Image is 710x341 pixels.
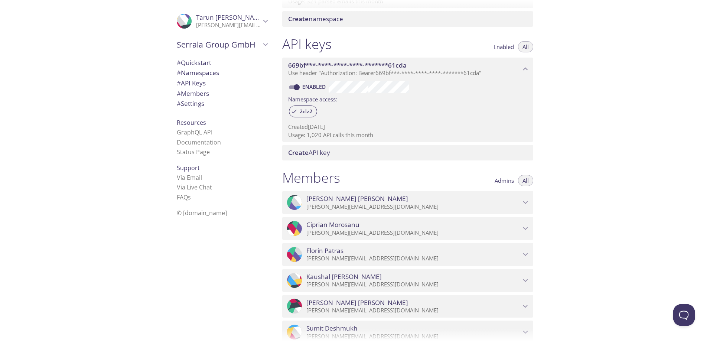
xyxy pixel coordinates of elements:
a: FAQ [177,193,191,201]
span: Create [288,148,309,157]
div: Serrala Group GmbH [171,35,273,54]
p: Usage: 1,020 API calls this month [288,131,527,139]
a: Enabled [301,83,329,90]
div: Namespaces [171,68,273,78]
div: Members [171,88,273,99]
span: Sumit Deshmukh [306,324,358,332]
button: Admins [490,175,518,186]
span: Support [177,164,200,172]
span: # [177,58,181,67]
p: [PERSON_NAME][EMAIL_ADDRESS][DOMAIN_NAME] [306,307,521,314]
div: Florin Patras [282,243,533,266]
span: Settings [177,99,204,108]
button: All [518,175,533,186]
span: Resources [177,118,206,127]
span: [PERSON_NAME] [PERSON_NAME] [306,299,408,307]
div: Kaushal kanjariya [282,269,533,292]
div: Create namespace [282,11,533,27]
span: API Keys [177,79,206,87]
span: Florin Patras [306,247,343,255]
div: Malen Rearte [282,295,533,318]
a: GraphQL API [177,128,212,136]
span: [PERSON_NAME] [PERSON_NAME] [306,195,408,203]
label: Namespace access: [288,93,337,104]
span: # [177,89,181,98]
a: Via Email [177,173,202,182]
p: [PERSON_NAME][EMAIL_ADDRESS][DOMAIN_NAME] [306,229,521,237]
span: 2clz2 [295,108,317,115]
div: Gurmeet Singh [282,191,533,214]
span: # [177,79,181,87]
span: API key [288,148,330,157]
h1: API keys [282,36,332,52]
div: Create API Key [282,145,533,160]
div: Tarun Patel [171,9,273,33]
a: Status Page [177,148,210,156]
span: # [177,68,181,77]
span: # [177,99,181,108]
p: [PERSON_NAME][EMAIL_ADDRESS][DOMAIN_NAME] [306,255,521,262]
p: Created [DATE] [288,123,527,131]
div: Ciprian Morosanu [282,217,533,240]
iframe: Help Scout Beacon - Open [673,304,695,326]
div: Team Settings [171,98,273,109]
div: 2clz2 [289,105,317,117]
button: All [518,41,533,52]
h1: Members [282,169,340,186]
span: Members [177,89,209,98]
div: Quickstart [171,58,273,68]
span: Quickstart [177,58,211,67]
a: Via Live Chat [177,183,212,191]
span: Tarun [PERSON_NAME] [196,13,266,22]
span: © [DOMAIN_NAME] [177,209,227,217]
a: Documentation [177,138,221,146]
span: Serrala Group GmbH [177,39,261,50]
span: Ciprian Morosanu [306,221,359,229]
p: [PERSON_NAME][EMAIL_ADDRESS][DOMAIN_NAME] [306,281,521,288]
span: s [188,193,191,201]
button: Enabled [489,41,518,52]
span: Kaushal [PERSON_NAME] [306,273,382,281]
div: API Keys [171,78,273,88]
span: Namespaces [177,68,219,77]
p: [PERSON_NAME][EMAIL_ADDRESS][DOMAIN_NAME] [196,22,261,29]
span: namespace [288,14,343,23]
p: [PERSON_NAME][EMAIL_ADDRESS][DOMAIN_NAME] [306,203,521,211]
span: Create [288,14,309,23]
